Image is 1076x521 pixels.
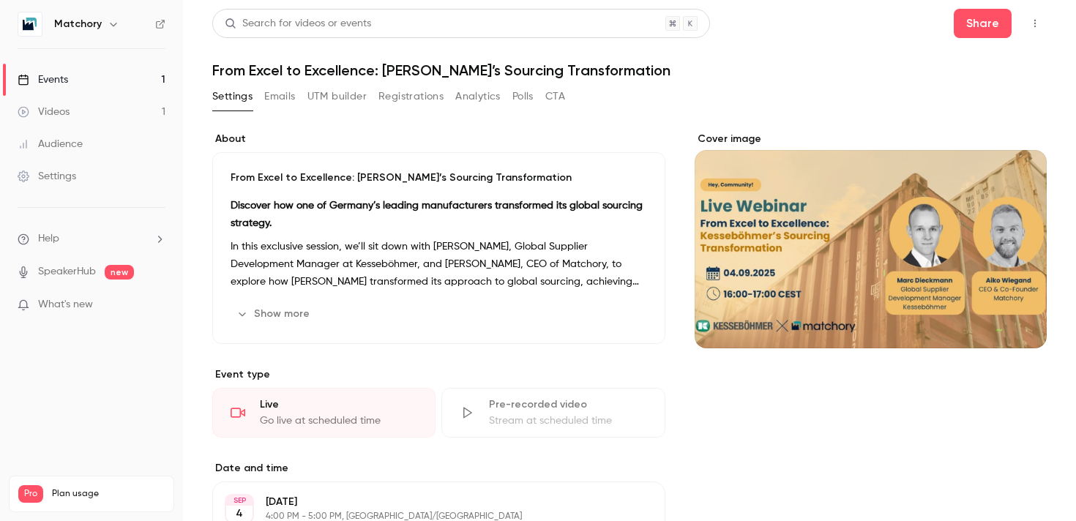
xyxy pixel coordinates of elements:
div: LiveGo live at scheduled time [212,388,436,438]
button: Analytics [455,85,501,108]
p: In this exclusive session, we’ll sit down with [PERSON_NAME], Global Supplier Development Manager... [231,238,647,291]
div: Go live at scheduled time [260,413,417,428]
div: Pre-recorded video [489,397,646,412]
span: Help [38,231,59,247]
div: Live [260,397,417,412]
button: Settings [212,85,253,108]
div: Events [18,72,68,87]
div: Audience [18,137,83,151]
h6: Matchory [54,17,102,31]
p: Event type [212,367,665,382]
span: What's new [38,297,93,312]
span: Pro [18,485,43,503]
div: SEP [226,495,253,506]
span: new [105,265,134,280]
button: Show more [231,302,318,326]
iframe: Noticeable Trigger [148,299,165,312]
div: Stream at scheduled time [489,413,646,428]
div: Search for videos or events [225,16,371,31]
button: CTA [545,85,565,108]
h1: From Excel to Excellence: [PERSON_NAME]’s Sourcing Transformation [212,61,1047,79]
button: Polls [512,85,534,108]
div: Pre-recorded videoStream at scheduled time [441,388,665,438]
label: Cover image [695,132,1047,146]
a: SpeakerHub [38,264,96,280]
strong: Discover how one of Germany’s leading manufacturers transformed its global sourcing strategy. [231,200,643,228]
p: From Excel to Excellence: [PERSON_NAME]’s Sourcing Transformation [231,170,647,185]
button: Registrations [378,85,444,108]
span: Plan usage [52,488,165,500]
button: Emails [264,85,295,108]
label: About [212,132,665,146]
div: Videos [18,105,70,119]
section: Cover image [695,132,1047,348]
button: Share [954,9,1012,38]
button: UTM builder [307,85,367,108]
p: 4 [236,506,243,521]
img: Matchory [18,12,42,36]
p: [DATE] [266,495,588,509]
label: Date and time [212,461,665,476]
div: Settings [18,169,76,184]
li: help-dropdown-opener [18,231,165,247]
